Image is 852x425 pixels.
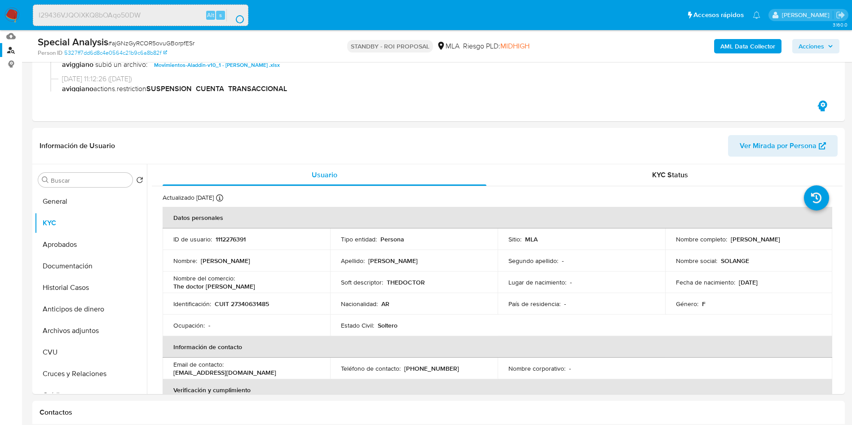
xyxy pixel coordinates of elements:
p: Email de contacto : [173,360,224,368]
p: Soltero [378,321,397,329]
p: F [702,300,706,308]
button: Volver al orden por defecto [136,176,143,186]
p: [PERSON_NAME] [368,257,418,265]
input: Buscar [51,176,129,184]
input: Buscar usuario o caso... [33,9,248,21]
button: Anticipos de dinero [35,298,147,320]
button: KYC [35,212,147,234]
p: País de residencia : [508,300,561,308]
p: - [569,364,571,372]
p: Lugar de nacimiento : [508,278,566,286]
span: # ajGNzGyRCOR5ovuGBorpfESr [108,39,194,48]
span: Accesos rápidos [693,10,744,20]
button: AML Data Collector [714,39,781,53]
a: Notificaciones [753,11,760,19]
button: General [35,191,147,212]
p: The doctor [PERSON_NAME] [173,282,255,290]
p: 1112276391 [216,235,246,243]
button: Cruces y Relaciones [35,363,147,385]
span: KYC Status [652,170,688,180]
button: search-icon [226,9,245,22]
span: s [219,11,222,19]
p: THEDOCTOR [387,278,425,286]
th: Verificación y cumplimiento [163,379,832,401]
p: Ocupación : [173,321,205,329]
p: Nombre : [173,257,197,265]
p: Nacionalidad : [341,300,378,308]
p: [DATE] [739,278,758,286]
p: MLA [525,235,538,243]
b: AML Data Collector [720,39,775,53]
span: MIDHIGH [500,41,530,51]
h1: Información de Usuario [40,141,115,150]
p: Género : [676,300,698,308]
th: Información de contacto [163,336,832,358]
p: [PERSON_NAME] [731,235,780,243]
p: CUIT 27340631485 [215,300,269,308]
button: Ver Mirada por Persona [728,135,838,157]
div: MLA [437,41,459,51]
p: Nombre completo : [676,235,727,243]
p: Teléfono de contacto : [341,364,401,372]
h1: Contactos [40,408,838,417]
p: Actualizado [DATE] [163,193,214,202]
span: Alt [207,11,214,19]
button: Aprobados [35,234,147,255]
p: Nombre corporativo : [508,364,565,372]
p: AR [381,300,389,308]
p: Sitio : [508,235,521,243]
b: Special Analysis [38,35,108,49]
span: Acciones [799,39,824,53]
button: CVU [35,342,147,363]
p: - [570,278,572,286]
p: Fecha de nacimiento : [676,278,735,286]
p: [EMAIL_ADDRESS][DOMAIN_NAME] [173,368,276,377]
button: Historial Casos [35,277,147,298]
p: Apellido : [341,257,365,265]
p: Persona [380,235,404,243]
p: [PHONE_NUMBER] [404,364,459,372]
p: Estado Civil : [341,321,374,329]
button: Acciones [792,39,839,53]
p: - [208,321,210,329]
p: Nombre social : [676,257,717,265]
p: - [562,257,564,265]
span: Riesgo PLD: [463,41,530,51]
button: Buscar [42,176,49,184]
a: 5327ff7dd6d8c4e0564c21b9c6a8b82f [64,49,167,57]
th: Datos personales [163,207,832,228]
b: Person ID [38,49,62,57]
p: STANDBY - ROI PROPOSAL [347,40,433,53]
p: Tipo entidad : [341,235,377,243]
p: Identificación : [173,300,211,308]
a: Salir [836,10,845,20]
button: Documentación [35,255,147,277]
span: Ver Mirada por Persona [740,135,817,157]
p: Segundo apellido : [508,257,558,265]
p: Nombre del comercio : [173,274,235,282]
p: Soft descriptor : [341,278,383,286]
p: SOLANGE [721,257,749,265]
span: 3.160.0 [833,21,848,28]
p: - [564,300,566,308]
button: Archivos adjuntos [35,320,147,342]
button: Créditos [35,385,147,406]
span: Usuario [312,170,337,180]
p: gustavo.deseta@mercadolibre.com [782,11,833,19]
p: [PERSON_NAME] [201,257,250,265]
p: ID de usuario : [173,235,212,243]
